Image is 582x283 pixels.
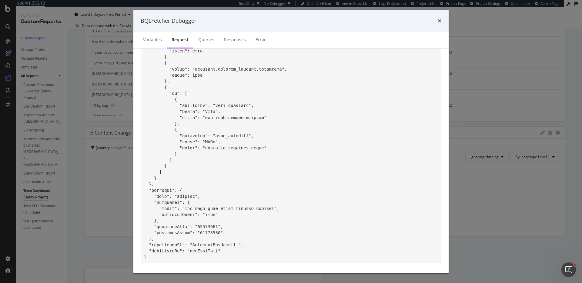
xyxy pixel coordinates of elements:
[133,10,449,273] div: modal
[198,37,214,43] div: Queries
[141,17,196,25] div: BQLFetcher Debugger
[224,37,246,43] div: Responses
[172,37,189,43] div: Request
[561,262,576,277] iframe: Intercom live chat
[438,17,441,25] div: times
[256,37,266,43] div: Error
[143,37,162,43] div: Variables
